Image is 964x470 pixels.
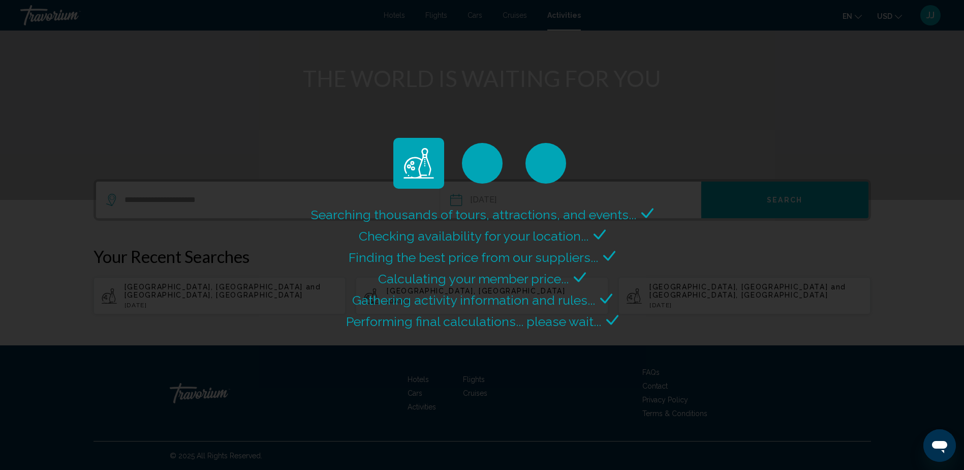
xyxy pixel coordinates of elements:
span: Finding the best price from our suppliers... [349,250,598,265]
span: Performing final calculations... please wait... [346,314,601,329]
span: Calculating your member price... [378,271,569,286]
span: Gathering activity information and rules... [352,292,595,308]
iframe: Button to launch messaging window [923,429,956,462]
span: Checking availability for your location... [359,228,588,244]
span: Searching thousands of tours, attractions, and events... [311,207,636,222]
